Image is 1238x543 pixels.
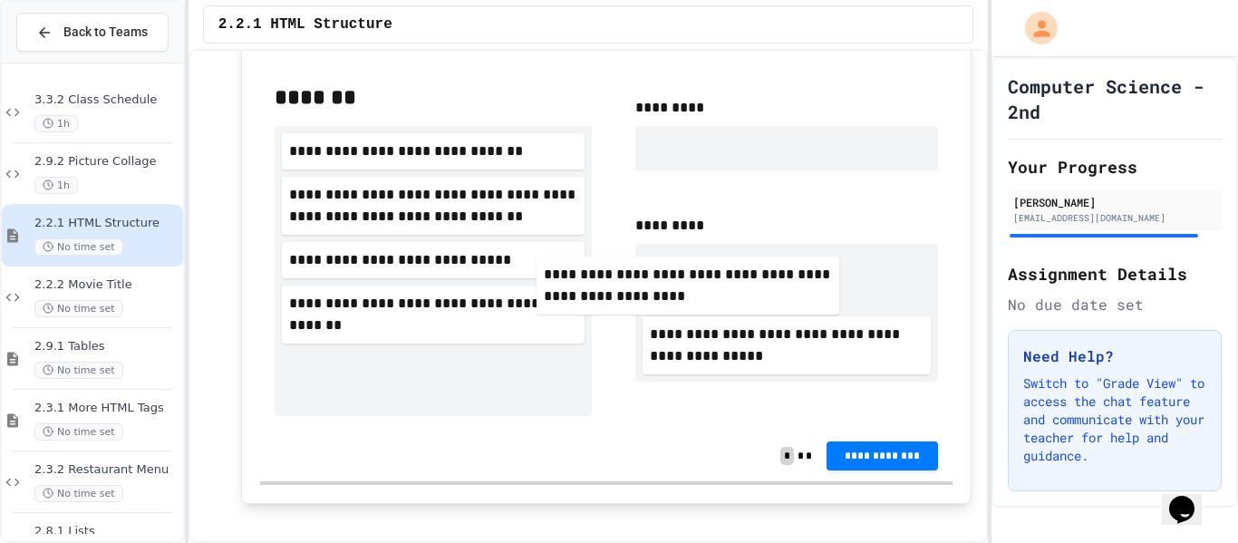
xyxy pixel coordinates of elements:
button: Back to Teams [16,13,169,52]
span: 2.2.2 Movie Title [34,277,179,293]
div: No due date set [1008,294,1222,315]
span: Back to Teams [63,23,148,42]
span: 2.2.1 HTML Structure [218,14,392,35]
span: No time set [34,362,123,379]
div: [EMAIL_ADDRESS][DOMAIN_NAME] [1013,211,1216,225]
span: No time set [34,300,123,317]
span: No time set [34,238,123,256]
iframe: chat widget [1162,470,1220,525]
p: Switch to "Grade View" to access the chat feature and communicate with your teacher for help and ... [1023,374,1206,465]
span: 1h [34,177,78,194]
h2: Your Progress [1008,154,1222,179]
span: 2.9.1 Tables [34,339,179,354]
span: 1h [34,115,78,132]
span: 3.3.2 Class Schedule [34,92,179,108]
span: 2.8.1 Lists [34,524,179,539]
h2: Assignment Details [1008,261,1222,286]
span: 2.2.1 HTML Structure [34,216,179,231]
span: No time set [34,485,123,502]
span: 2.3.2 Restaurant Menu [34,462,179,478]
div: [PERSON_NAME] [1013,194,1216,210]
h1: Computer Science - 2nd [1008,73,1222,124]
div: My Account [1006,7,1062,49]
h3: Need Help? [1023,345,1206,367]
span: 2.3.1 More HTML Tags [34,401,179,416]
span: No time set [34,423,123,441]
span: 2.9.2 Picture Collage [34,154,179,170]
